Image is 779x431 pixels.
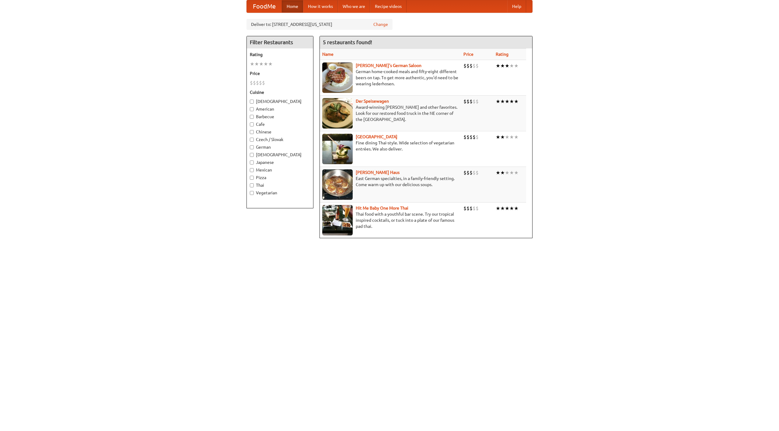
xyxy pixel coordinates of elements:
li: $ [473,134,476,140]
a: FoodMe [247,0,282,12]
li: $ [259,79,262,86]
li: ★ [500,169,505,176]
li: ★ [500,62,505,69]
p: Award-winning [PERSON_NAME] and other favorites. Look for our restored food truck in the NE corne... [322,104,459,122]
a: [PERSON_NAME]'s German Saloon [356,63,421,68]
label: Czech / Slovak [250,136,310,143]
a: [GEOGRAPHIC_DATA] [356,134,397,139]
li: ★ [514,134,519,140]
li: ★ [250,61,254,67]
input: [DEMOGRAPHIC_DATA] [250,100,254,104]
a: Who we are [338,0,370,12]
a: Hit Me Baby One More Thai [356,206,408,210]
input: American [250,107,254,111]
label: Mexican [250,167,310,173]
li: ★ [509,62,514,69]
li: $ [470,169,473,176]
label: [DEMOGRAPHIC_DATA] [250,98,310,104]
h5: Cuisine [250,89,310,95]
li: ★ [514,98,519,105]
img: esthers.jpg [322,62,353,93]
input: [DEMOGRAPHIC_DATA] [250,153,254,157]
input: Mexican [250,168,254,172]
li: $ [470,205,473,212]
p: East German specialties, in a family-friendly setting. Come warm up with our delicious soups. [322,175,459,188]
li: $ [466,62,470,69]
a: Help [507,0,526,12]
li: ★ [254,61,259,67]
h5: Price [250,70,310,76]
li: ★ [505,98,509,105]
li: $ [473,169,476,176]
div: Deliver to: [STREET_ADDRESS][US_STATE] [246,19,393,30]
li: ★ [509,205,514,212]
li: ★ [496,134,500,140]
li: ★ [496,169,500,176]
a: Recipe videos [370,0,407,12]
li: ★ [505,62,509,69]
li: ★ [500,205,505,212]
li: $ [473,205,476,212]
label: [DEMOGRAPHIC_DATA] [250,152,310,158]
img: babythai.jpg [322,205,353,235]
li: $ [466,98,470,105]
li: ★ [500,98,505,105]
h5: Rating [250,51,310,58]
li: $ [253,79,256,86]
img: satay.jpg [322,134,353,164]
label: German [250,144,310,150]
li: $ [476,134,479,140]
a: [PERSON_NAME] Haus [356,170,400,175]
li: $ [470,134,473,140]
input: Barbecue [250,115,254,119]
li: $ [470,98,473,105]
li: $ [476,169,479,176]
li: ★ [259,61,264,67]
a: Der Speisewagen [356,99,389,104]
li: ★ [496,98,500,105]
p: Fine dining Thai-style. Wide selection of vegetarian entrées. We also deliver. [322,140,459,152]
li: $ [463,205,466,212]
input: Cafe [250,122,254,126]
li: ★ [496,205,500,212]
input: Pizza [250,176,254,180]
li: ★ [509,169,514,176]
input: Chinese [250,130,254,134]
label: Vegetarian [250,190,310,196]
input: Czech / Slovak [250,138,254,142]
label: Chinese [250,129,310,135]
a: Price [463,52,473,57]
img: kohlhaus.jpg [322,169,353,200]
li: $ [466,205,470,212]
h4: Filter Restaurants [247,36,313,48]
li: $ [476,98,479,105]
li: ★ [264,61,268,67]
li: ★ [509,98,514,105]
li: ★ [514,62,519,69]
li: ★ [505,169,509,176]
li: $ [476,62,479,69]
li: ★ [268,61,273,67]
li: $ [463,98,466,105]
input: German [250,145,254,149]
li: $ [470,62,473,69]
label: Japanese [250,159,310,165]
li: $ [476,205,479,212]
input: Vegetarian [250,191,254,195]
li: $ [473,62,476,69]
li: $ [262,79,265,86]
li: ★ [505,205,509,212]
ng-pluralize: 5 restaurants found! [323,39,372,45]
li: ★ [500,134,505,140]
li: $ [466,134,470,140]
a: Rating [496,52,508,57]
label: Thai [250,182,310,188]
li: $ [473,98,476,105]
li: ★ [505,134,509,140]
img: speisewagen.jpg [322,98,353,129]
